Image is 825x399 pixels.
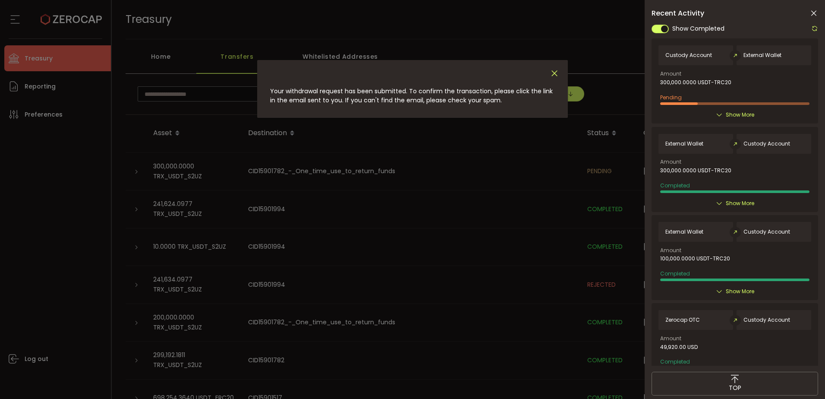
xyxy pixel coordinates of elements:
div: dialog [257,60,568,118]
span: 49,920.00 USD [660,344,698,350]
iframe: Chat Widget [782,358,825,399]
span: Show More [726,199,754,208]
span: TOP [729,383,741,393]
span: Custody Account [665,52,712,58]
span: Amount [660,248,681,253]
span: 300,000.0000 USDT-TRC20 [660,79,731,85]
span: External Wallet [665,141,703,147]
span: Custody Account [743,317,790,323]
span: Amount [660,336,681,341]
span: Completed [660,270,690,277]
span: Zerocap OTC [665,317,700,323]
span: Show More [726,287,754,296]
span: External Wallet [665,229,703,235]
span: Completed [660,358,690,365]
span: Completed [660,182,690,189]
span: Custody Account [743,141,790,147]
span: Pending [660,94,682,101]
span: Show Completed [672,24,724,33]
span: 300,000.0000 USDT-TRC20 [660,168,731,174]
button: Close [550,69,559,79]
span: Recent Activity [652,10,704,17]
span: Custody Account [743,229,790,235]
span: Amount [660,71,681,76]
span: 100,000.0000 USDT-TRC20 [660,256,730,262]
span: External Wallet [743,52,781,58]
span: Show More [726,111,754,119]
span: Amount [660,159,681,165]
span: Your withdrawal request has been submitted. To confirm the transaction, please click the link in ... [270,87,553,104]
